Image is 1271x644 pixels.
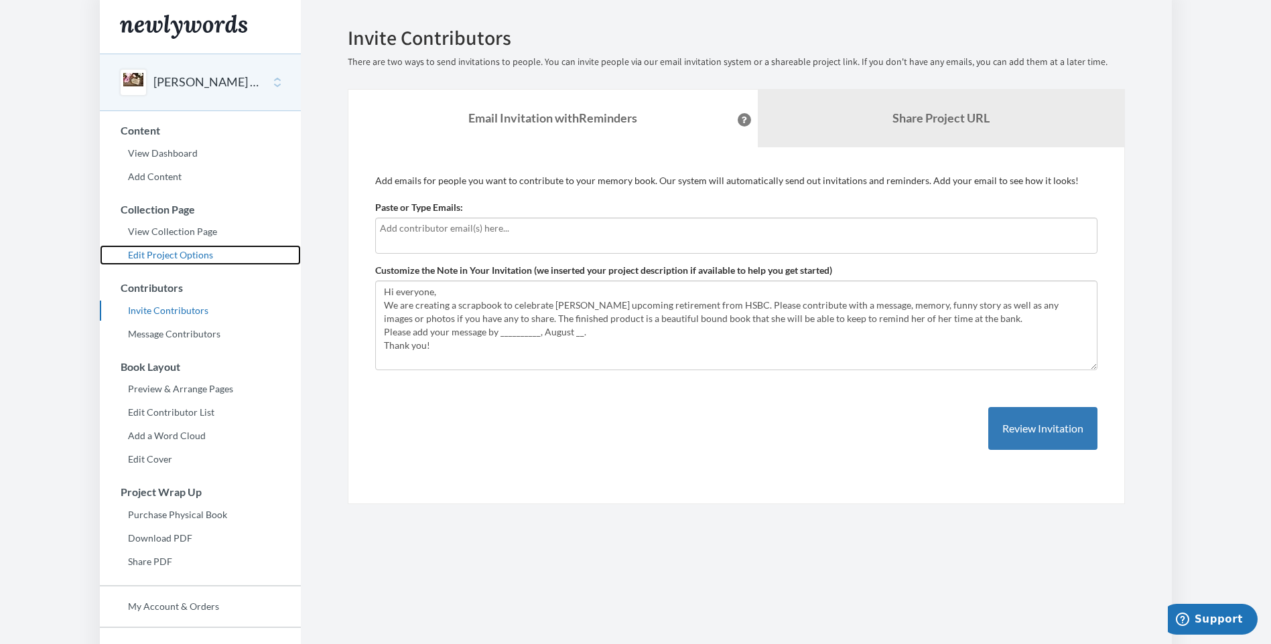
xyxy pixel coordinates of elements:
h3: Project Wrap Up [101,486,301,498]
iframe: Opens a widget where you can chat to one of our agents [1168,604,1258,637]
label: Paste or Type Emails: [375,201,463,214]
a: Download PDF [100,528,301,548]
label: Customize the Note in Your Invitation (we inserted your project description if available to help ... [375,264,832,277]
b: Share Project URL [892,110,990,125]
p: There are two ways to send invitations to people. You can invite people via our email invitation ... [348,56,1125,69]
input: Add contributor email(s) here... [380,221,1093,236]
img: Newlywords logo [120,15,247,39]
a: Edit Contributor List [100,402,301,422]
a: Edit Cover [100,449,301,469]
a: Add Content [100,167,301,187]
a: View Collection Page [100,222,301,242]
a: Invite Contributors [100,301,301,321]
textarea: Hi everyone, We are creating a scrapbook to celebrate [PERSON_NAME] upcoming retirement from HSBC... [375,280,1097,370]
a: Preview & Arrange Pages [100,379,301,399]
button: Review Invitation [988,407,1097,451]
button: [PERSON_NAME] Retirement [153,74,262,91]
h3: Book Layout [101,361,301,373]
a: My Account & Orders [100,596,301,617]
p: Add emails for people you want to contribute to your memory book. Our system will automatically s... [375,174,1097,187]
a: Purchase Physical Book [100,505,301,525]
h2: Invite Contributors [348,27,1125,49]
h3: Contributors [101,282,301,294]
a: Add a Word Cloud [100,426,301,446]
a: Edit Project Options [100,245,301,265]
strong: Email Invitation with Reminders [468,110,637,125]
h3: Collection Page [101,204,301,216]
a: View Dashboard [100,143,301,163]
a: Share PDF [100,552,301,572]
a: Message Contributors [100,324,301,344]
h3: Content [101,125,301,137]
